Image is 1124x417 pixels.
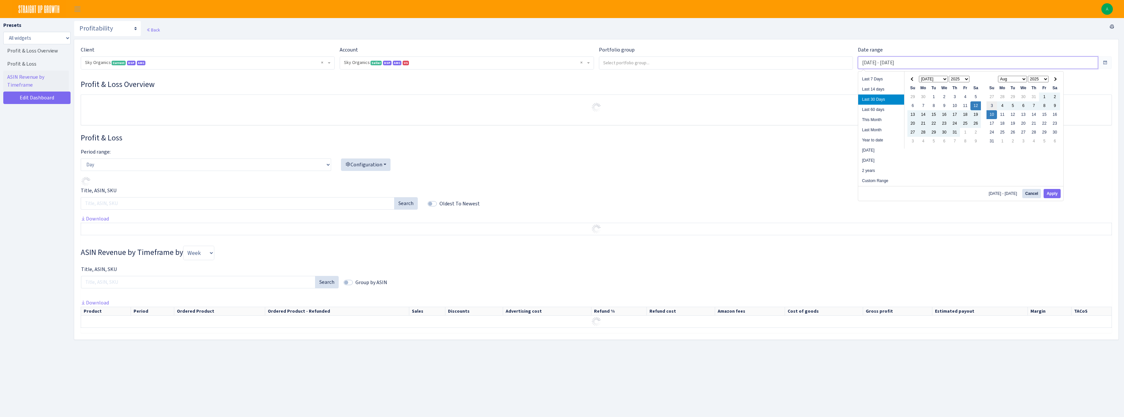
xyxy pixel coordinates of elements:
label: Title, ASIN, SKU [81,187,117,195]
td: 25 [997,128,1007,137]
li: This Month [858,115,904,125]
th: Mo [997,84,1007,93]
td: 27 [907,128,918,137]
td: 29 [1007,93,1018,101]
li: Last Month [858,125,904,135]
th: Fr [960,84,970,93]
th: Product [81,307,131,315]
a: A [1101,3,1113,15]
img: Angela Sun [1101,3,1113,15]
th: Ordered Product - Refunded [265,307,409,315]
th: Mo [918,84,928,93]
label: Title, ASIN, SKU [81,265,117,273]
input: Title, ASIN, SKU [81,276,315,288]
span: Remove all items [321,59,323,66]
td: 29 [1039,128,1050,137]
td: 7 [949,137,960,146]
td: 4 [1029,137,1039,146]
span: Sky Organics <span class="badge badge-success">Seller</span><span class="badge badge-primary">DSP... [340,57,593,69]
td: 22 [928,119,939,128]
td: 20 [1018,119,1029,128]
td: 3 [986,101,997,110]
td: 3 [949,93,960,101]
td: 6 [1018,101,1029,110]
td: 12 [970,101,981,110]
td: 28 [918,128,928,137]
span: US [403,61,409,65]
th: Refund cost [647,307,715,315]
button: Toggle navigation [69,4,86,14]
td: 23 [1050,119,1060,128]
a: Download [81,215,109,222]
li: Last 7 Days [858,74,904,84]
input: Title, ASIN, SKU [81,197,394,210]
button: Configuration [341,158,391,171]
td: 1 [960,128,970,137]
label: Portfolio group [599,46,635,54]
td: 16 [939,110,949,119]
li: [DATE] [858,145,904,156]
td: 8 [928,101,939,110]
td: 22 [1039,119,1050,128]
td: 29 [928,128,939,137]
li: [DATE] [858,156,904,166]
label: Oldest To Newest [439,200,480,208]
td: 30 [939,128,949,137]
td: 25 [960,119,970,128]
td: 9 [1050,101,1060,110]
td: 19 [1007,119,1018,128]
td: 30 [1018,93,1029,101]
span: Current [112,61,126,65]
th: Th [949,84,960,93]
span: AMC [137,61,145,65]
label: Period range: [81,148,111,156]
td: 2 [1050,93,1060,101]
td: 30 [918,93,928,101]
td: 9 [939,101,949,110]
th: Cost of goods [785,307,863,315]
th: We [1018,84,1029,93]
th: Advertising cost [503,307,591,315]
td: 17 [986,119,997,128]
span: Sky Organics <span class="badge badge-success">Seller</span><span class="badge badge-primary">DSP... [344,59,585,66]
td: 14 [1029,110,1039,119]
td: 26 [970,119,981,128]
th: Period [131,307,174,315]
td: 2 [970,128,981,137]
span: [DATE] - [DATE] [989,192,1020,196]
li: Year to date [858,135,904,145]
td: 24 [949,119,960,128]
button: Search [315,276,339,288]
td: 27 [986,93,997,101]
li: Last 30 Days [858,94,904,105]
th: Ordered Product [174,307,265,315]
th: Estimated payout [932,307,1028,315]
td: 14 [918,110,928,119]
label: Account [340,46,358,54]
td: 19 [970,110,981,119]
td: 2 [1007,137,1018,146]
td: 12 [1007,110,1018,119]
td: 1 [928,93,939,101]
span: Remove all items [580,59,583,66]
span: Seller [371,61,382,65]
td: 8 [960,137,970,146]
td: 3 [1018,137,1029,146]
td: 7 [1029,101,1039,110]
span: Amazon Marketing Cloud [393,61,401,65]
td: 8 [1039,101,1050,110]
td: 1 [1039,93,1050,101]
td: 15 [1039,110,1050,119]
td: 24 [986,128,997,137]
td: 28 [1029,128,1039,137]
td: 31 [986,137,997,146]
td: 10 [986,110,997,119]
input: Select portfolio group... [599,57,853,69]
td: 30 [1050,128,1060,137]
img: Preloader [591,102,602,113]
td: 31 [949,128,960,137]
td: 21 [1029,119,1039,128]
a: Download [81,299,109,306]
li: Last 60 days [858,105,904,115]
td: 7 [918,101,928,110]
